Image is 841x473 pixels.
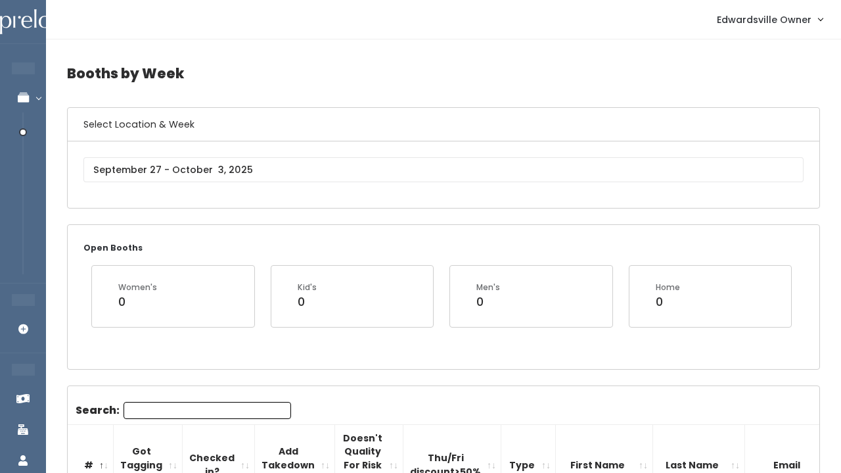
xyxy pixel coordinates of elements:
[76,402,291,419] label: Search:
[704,5,836,34] a: Edwardsville Owner
[298,293,317,311] div: 0
[656,293,680,311] div: 0
[83,242,143,253] small: Open Booths
[717,12,811,27] span: Edwardsville Owner
[656,282,680,293] div: Home
[298,282,317,293] div: Kid's
[67,55,820,91] h4: Booths by Week
[476,293,500,311] div: 0
[68,108,819,141] h6: Select Location & Week
[476,282,500,293] div: Men's
[118,282,157,293] div: Women's
[118,293,157,311] div: 0
[83,157,804,182] input: September 27 - October 3, 2025
[124,402,291,419] input: Search:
